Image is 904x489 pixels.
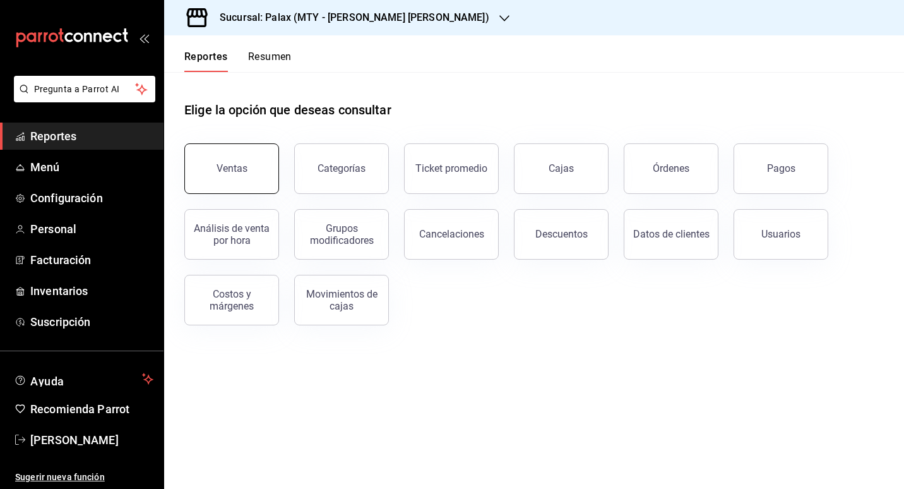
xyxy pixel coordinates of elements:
[624,143,718,194] button: Órdenes
[15,472,105,482] font: Sugerir nueva función
[193,288,271,312] div: Costos y márgenes
[184,143,279,194] button: Ventas
[294,275,389,325] button: Movimientos de cajas
[734,209,828,260] button: Usuarios
[535,228,588,240] div: Descuentos
[404,143,499,194] button: Ticket promedio
[514,143,609,194] a: Cajas
[302,222,381,246] div: Grupos modificadores
[653,162,689,174] div: Órdenes
[318,162,366,174] div: Categorías
[633,228,710,240] div: Datos de clientes
[248,51,292,72] button: Resumen
[734,143,828,194] button: Pagos
[294,209,389,260] button: Grupos modificadores
[30,130,76,143] font: Reportes
[767,162,795,174] div: Pagos
[30,253,91,267] font: Facturación
[415,162,487,174] div: Ticket promedio
[217,162,247,174] div: Ventas
[34,83,136,96] span: Pregunta a Parrot AI
[184,51,292,72] div: Pestañas de navegación
[294,143,389,194] button: Categorías
[514,209,609,260] button: Descuentos
[184,275,279,325] button: Costos y márgenes
[302,288,381,312] div: Movimientos de cajas
[30,191,103,205] font: Configuración
[30,160,60,174] font: Menú
[193,222,271,246] div: Análisis de venta por hora
[184,100,391,119] h1: Elige la opción que deseas consultar
[30,371,137,387] span: Ayuda
[30,315,90,329] font: Suscripción
[139,33,149,43] button: open_drawer_menu
[210,10,489,25] h3: Sucursal: Palax (MTY - [PERSON_NAME] [PERSON_NAME])
[184,209,279,260] button: Análisis de venta por hora
[14,76,155,102] button: Pregunta a Parrot AI
[761,228,800,240] div: Usuarios
[624,209,718,260] button: Datos de clientes
[30,433,119,447] font: [PERSON_NAME]
[549,161,574,176] div: Cajas
[9,92,155,105] a: Pregunta a Parrot AI
[30,402,129,416] font: Recomienda Parrot
[404,209,499,260] button: Cancelaciones
[184,51,228,63] font: Reportes
[30,222,76,236] font: Personal
[419,228,484,240] div: Cancelaciones
[30,284,88,298] font: Inventarios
